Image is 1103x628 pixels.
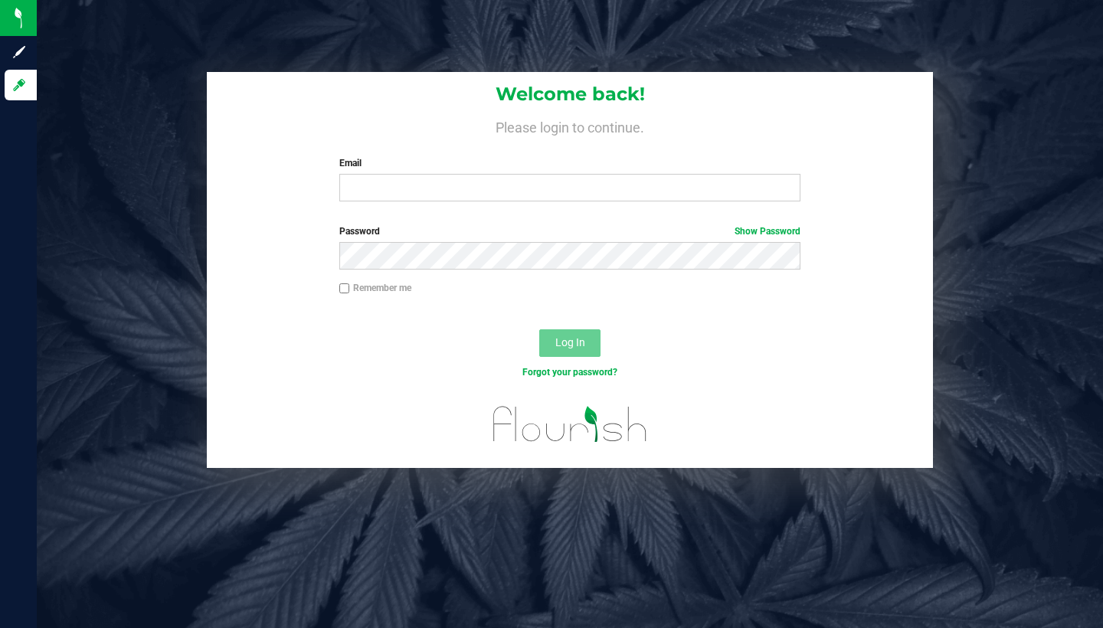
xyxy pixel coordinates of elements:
label: Remember me [339,281,411,295]
img: flourish_logo.svg [479,395,661,453]
inline-svg: Sign up [11,44,27,60]
span: Password [339,226,380,237]
label: Email [339,156,800,170]
h1: Welcome back! [207,84,933,104]
inline-svg: Log in [11,77,27,93]
a: Forgot your password? [522,367,617,378]
button: Log In [539,329,601,357]
h4: Please login to continue. [207,116,933,135]
input: Remember me [339,283,350,294]
span: Log In [555,336,585,348]
a: Show Password [735,226,800,237]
